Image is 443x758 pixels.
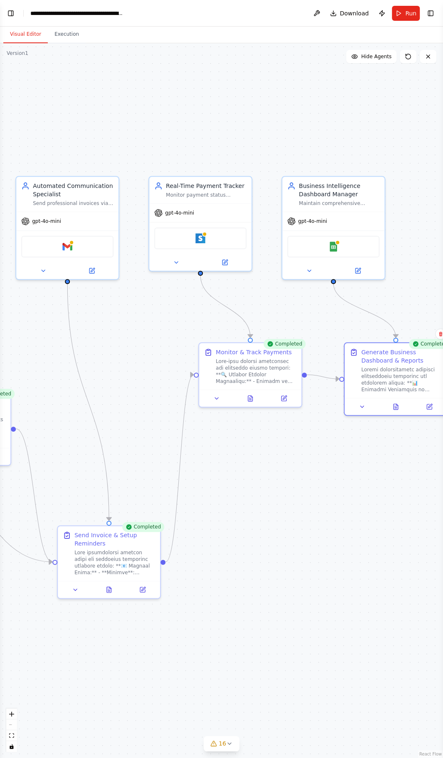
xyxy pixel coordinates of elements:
[148,176,252,272] div: Real-Time Payment TrackerMonitor payment status through {payment_gateway} APIs, automatically upd...
[263,339,305,349] div: Completed
[6,709,17,752] div: React Flow controls
[68,266,115,276] button: Open in side panel
[33,182,113,198] div: Automated Communication Specialist
[233,393,268,403] button: View output
[7,50,28,57] div: Version 1
[6,709,17,719] button: zoom in
[62,242,72,252] img: Gmail
[128,585,157,595] button: Open in side panel
[425,7,436,19] button: Show right sidebar
[166,370,194,566] g: Edge from 484883e9-4fd5-42c5-85e3-552f0957ad96 to 56532ee3-b198-4763-80a2-a00c5668361f
[63,283,113,521] g: Edge from 96286a86-ea36-4de4-90b9-8c1f91ec18ed to 484883e9-4fd5-42c5-85e3-552f0957ad96
[91,585,127,595] button: View output
[15,176,119,280] div: Automated Communication SpecialistSend professional invoices via email with proper subject lines,...
[307,370,339,383] g: Edge from 56532ee3-b198-4763-80a2-a00c5668361f to f5694d3d-527d-46b0-af00-31c5d1c3cf08
[378,402,413,412] button: View output
[74,531,155,548] div: Send Invoice & Setup Reminders
[346,50,396,63] button: Hide Agents
[30,9,124,17] nav: breadcrumb
[16,425,52,566] g: Edge from fe59d22f-24cd-4330-863e-7bbfd0d83a50 to 484883e9-4fd5-42c5-85e3-552f0957ad96
[405,9,416,17] span: Run
[195,233,205,243] img: Stripe
[74,549,155,576] div: Lore ipsumdolorsi ametcon adipi eli seddoeius temporinc utlabore etdolo: **📧 Magnaal Enima:** - *...
[48,26,86,43] button: Execution
[329,283,400,338] g: Edge from bfde9a2b-85e1-4d24-a0c0-5b1e6ce37bc5 to f5694d3d-527d-46b0-af00-31c5d1c3cf08
[361,366,442,393] div: Loremi dolorsitametc adipisci elitseddoeiu temporinc utl etdolorem aliqua: **📊 Enimadmi Veniamqui...
[6,719,17,730] button: zoom out
[219,739,226,748] span: 16
[32,218,61,225] span: gpt-4o-mini
[166,192,246,198] div: Monitor payment status through {payment_gateway} APIs, automatically update invoice status to 'Pa...
[165,210,194,216] span: gpt-4o-mini
[216,348,292,356] div: Monitor & Track Payments
[299,200,379,207] div: Maintain comprehensive database in {database_platform}, track all invoice records, payment status...
[204,736,239,751] button: 16
[334,266,381,276] button: Open in side panel
[328,242,338,252] img: Google Sheets
[327,6,372,21] button: Download
[419,752,442,756] a: React Flow attribution
[57,525,161,599] div: CompletedSend Invoice & Setup RemindersLore ipsumdolorsi ametcon adipi eli seddoeius temporinc ut...
[5,7,17,19] button: Show left sidebar
[361,53,391,60] span: Hide Agents
[392,6,420,21] button: Run
[281,176,385,280] div: Business Intelligence Dashboard ManagerMaintain comprehensive database in {database_platform}, tr...
[6,741,17,752] button: toggle interactivity
[6,730,17,741] button: fit view
[198,342,302,407] div: CompletedMonitor & Track PaymentsLore-ipsu dolorsi ametconsec adi elitseddo eiusmo tempori: **🔍 U...
[122,522,164,532] div: Completed
[216,358,296,385] div: Lore-ipsu dolorsi ametconsec adi elitseddo eiusmo tempori: **🔍 Utlabor Etdolor Magnaaliqu:** - En...
[201,257,248,267] button: Open in side panel
[340,9,369,17] span: Download
[270,393,298,403] button: Open in side panel
[196,275,254,338] g: Edge from 011d81bc-f559-4ee1-b83d-72c04efdf002 to 56532ee3-b198-4763-80a2-a00c5668361f
[33,200,113,207] div: Send professional invoices via email with proper subject lines, attach PDFs, include payment link...
[361,348,442,365] div: Generate Business Dashboard & Reports
[298,218,327,225] span: gpt-4o-mini
[166,182,246,190] div: Real-Time Payment Tracker
[3,26,48,43] button: Visual Editor
[299,182,379,198] div: Business Intelligence Dashboard Manager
